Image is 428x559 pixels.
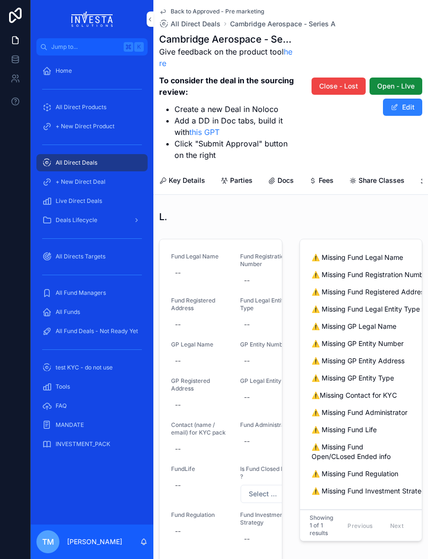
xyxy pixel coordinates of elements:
[56,440,110,448] span: INVESTMENT_PACK
[240,377,298,385] span: GP Legal Entity Type
[244,356,250,366] div: --
[36,173,148,190] a: + New Direct Deal
[383,99,422,116] button: Edit
[36,154,148,171] a: All Direct Deals
[36,212,148,229] a: Deals Lifecycle
[240,253,298,268] span: Fund Registration Number
[171,253,229,260] span: Fund Legal Name
[36,62,148,79] a: Home
[240,511,298,526] span: Fund Investment Strategy
[249,489,278,499] span: Select a FundClosedEnded
[268,172,294,191] a: Docs
[42,536,54,548] span: TM
[244,534,250,544] div: --
[56,364,113,371] span: test KYC - do not use
[159,33,294,46] h1: Cambridge Aerospace - Series A
[349,172,405,191] a: Share Classes
[56,103,106,111] span: All Direct Products
[312,78,366,95] button: Close - Lost
[240,341,298,348] span: GP Entity Number
[56,197,102,205] span: Live Direct Deals
[67,537,122,547] p: [PERSON_NAME]
[171,297,229,312] span: Fund Registered Address
[56,159,97,167] span: All Direct Deals
[56,327,138,335] span: All Fund Deals - Not Ready Yet
[220,172,253,191] a: Parties
[36,359,148,376] a: test KYC - do not use
[36,248,148,265] a: All Directs Targets
[135,43,143,51] span: K
[56,402,67,410] span: FAQ
[159,76,294,97] strong: To consider the deal in the sourcing review:
[36,323,148,340] a: All Fund Deals - Not Ready Yet
[244,392,250,402] div: --
[175,526,181,536] div: --
[244,276,250,285] div: --
[36,378,148,395] a: Tools
[56,178,105,186] span: + New Direct Deal
[359,176,405,185] span: Share Classes
[159,210,166,224] h1: Legal Entity Pack
[244,320,250,329] div: --
[241,485,297,503] button: Select Button
[51,43,120,51] span: Jump to...
[171,511,229,519] span: Fund Regulation
[159,8,264,15] a: Back to Approved - Pre marketing
[171,341,229,348] span: GP Legal Name
[36,397,148,414] a: FAQ
[56,421,84,429] span: MANDATE
[159,46,294,69] p: Give feedback on the product tool
[56,67,72,75] span: Home
[175,400,181,410] div: --
[240,297,298,312] span: Fund Legal Entity Type
[174,115,294,138] li: Add a DD in Doc tabs, build it with
[240,465,298,481] span: Is Fund Closed Ended ?
[171,8,264,15] span: Back to Approved - Pre marketing
[56,253,105,260] span: All Directs Targets
[159,172,205,191] a: Key Details
[319,81,358,91] span: Close - Lost
[278,176,294,185] span: Docs
[36,118,148,135] a: + New Direct Product
[319,176,334,185] span: Fees
[36,303,148,321] a: All Funds
[71,11,113,27] img: App logo
[174,103,294,115] li: Create a new Deal in Noloco
[159,19,220,29] a: All Direct Deals
[370,78,422,95] button: Open - LIve
[36,38,148,56] button: Jump to...K
[171,421,229,436] span: Contact (name / email) for KYC pack
[36,416,148,434] a: MANDATE
[171,377,229,392] span: GP Registered Address
[56,216,97,224] span: Deals Lifecycle
[36,192,148,210] a: Live Direct Deals
[56,289,106,297] span: All Fund Managers
[56,383,70,391] span: Tools
[175,356,181,366] div: --
[377,81,415,91] span: Open - LIve
[174,138,294,161] li: Click "Submit Approval" button on the right
[175,481,181,490] div: --
[56,123,115,130] span: + New Direct Product
[36,436,148,453] a: INVESTMENT_PACK
[310,514,333,537] span: Showing 1 of 1 results
[230,19,335,29] a: Cambridge Aerospace - Series A
[171,19,220,29] span: All Direct Deals
[189,127,220,137] a: this GPT
[169,176,205,185] span: Key Details
[244,436,250,446] div: --
[240,421,298,429] span: Fund Administrator
[31,56,153,465] div: scrollable content
[230,176,253,185] span: Parties
[36,99,148,116] a: All Direct Products
[36,284,148,302] a: All Fund Managers
[175,444,181,454] div: --
[309,172,334,191] a: Fees
[171,465,229,473] span: FundLife
[175,268,181,278] div: --
[175,320,181,329] div: --
[56,308,80,316] span: All Funds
